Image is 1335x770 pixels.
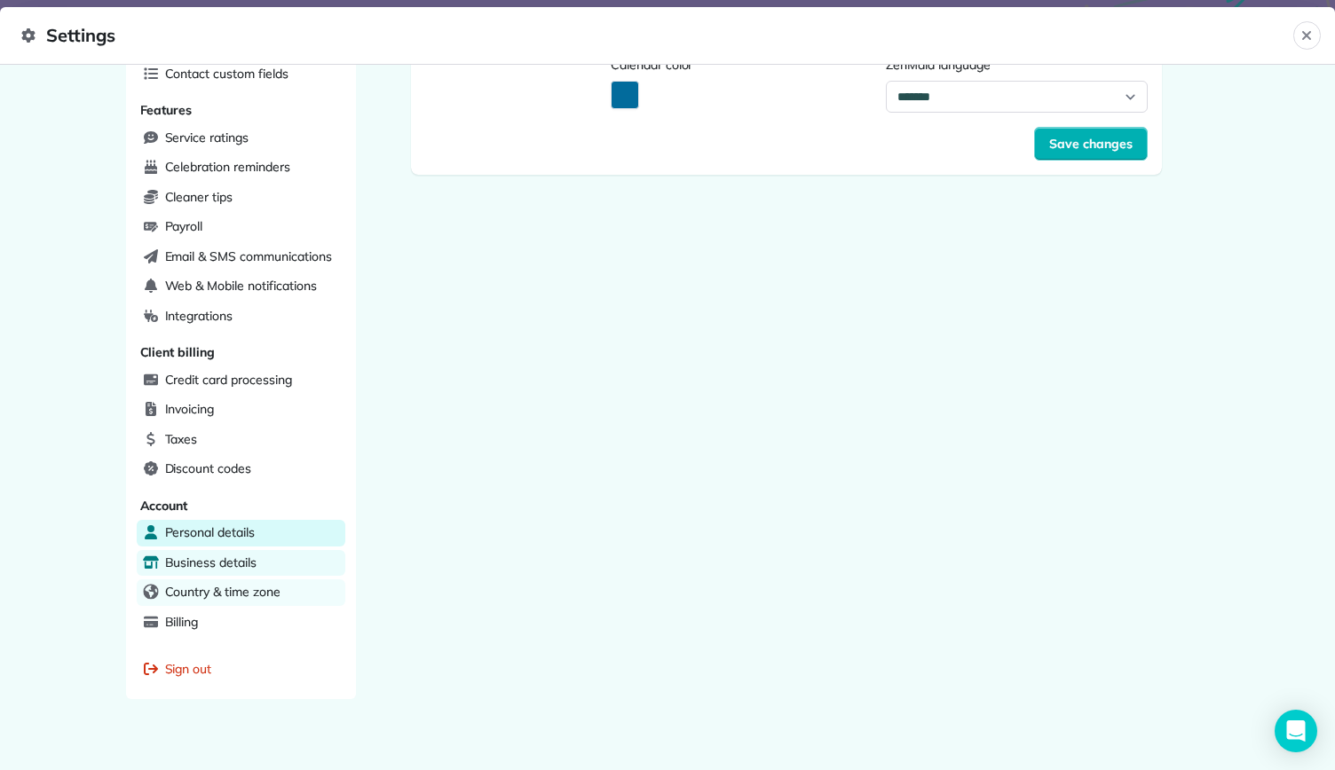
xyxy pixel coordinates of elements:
a: Service ratings [137,125,345,152]
span: Invoicing [165,400,215,418]
span: Country & time zone [165,583,280,601]
span: Service ratings [165,129,249,146]
a: Business details [137,550,345,577]
span: Payroll [165,217,203,235]
a: Email & SMS communications [137,244,345,271]
span: Settings [21,21,1293,50]
span: Billing [165,613,199,631]
a: Country & time zone [137,579,345,606]
a: Billing [137,609,345,636]
a: Web & Mobile notifications [137,273,345,300]
a: Sign out [137,656,345,683]
span: Cleaner tips [165,188,233,206]
span: Save changes [1049,135,1133,153]
a: Taxes [137,427,345,453]
span: Celebration reminders [165,158,290,176]
span: Sign out [165,660,212,678]
span: Account [140,498,188,514]
a: Celebration reminders [137,154,345,181]
a: Integrations [137,303,345,330]
span: Integrations [165,307,233,325]
a: Payroll [137,214,345,240]
a: Personal details [137,520,345,546]
a: Contact custom fields [137,61,345,88]
label: ZenMaid language [886,56,1147,74]
span: Discount codes [165,460,251,477]
button: Save changes [1034,127,1148,161]
span: Credit card processing [165,371,292,389]
label: Calendar color [611,56,872,74]
button: Activate Color Picker [611,81,639,109]
a: Discount codes [137,456,345,483]
span: Taxes [165,430,198,448]
span: Web & Mobile notifications [165,277,317,295]
button: Close [1293,21,1321,50]
span: Email & SMS communications [165,247,332,265]
span: Business details [165,554,257,571]
span: Features [140,102,193,118]
span: Client billing [140,344,215,360]
span: Personal details [165,523,255,541]
a: Invoicing [137,397,345,423]
span: Contact custom fields [165,65,288,82]
a: Cleaner tips [137,185,345,211]
div: Open Intercom Messenger [1275,710,1317,752]
a: Credit card processing [137,367,345,394]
